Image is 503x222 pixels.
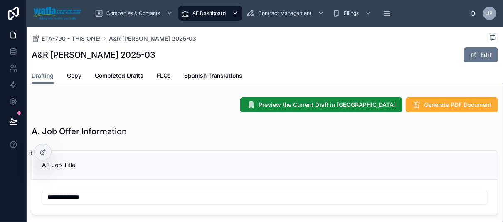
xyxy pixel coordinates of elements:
span: Preview the Current Draft in [GEOGRAPHIC_DATA] [259,101,396,109]
a: AE Dashboard [178,6,242,21]
a: ETA-790 - THIS ONE! [32,35,101,43]
a: Copy [67,68,81,85]
span: ETA-790 - THIS ONE! [42,35,101,43]
a: A&R [PERSON_NAME] 2025-03 [109,35,196,43]
button: Edit [464,47,498,62]
span: AE Dashboard [192,10,226,17]
span: Spanish Translations [184,72,242,80]
h1: A&R [PERSON_NAME] 2025-03 [32,49,155,61]
button: Generate PDF Document [406,97,498,112]
span: A.1 Job Title [42,161,75,168]
a: Companies & Contacts [92,6,177,21]
span: Generate PDF Document [424,101,491,109]
a: Spanish Translations [184,68,242,85]
span: Completed Drafts [95,72,143,80]
img: App logo [33,7,81,20]
a: FLCs [157,68,171,85]
span: Contract Management [258,10,311,17]
button: Preview the Current Draft in [GEOGRAPHIC_DATA] [240,97,402,112]
span: JP [487,10,493,17]
a: Completed Drafts [95,68,143,85]
span: FLCs [157,72,171,80]
span: Drafting [32,72,54,80]
a: Drafting [32,68,54,84]
div: scrollable content [88,4,470,22]
a: Contract Management [244,6,328,21]
a: Filings [330,6,375,21]
span: Filings [344,10,359,17]
span: Companies & Contacts [106,10,160,17]
span: Copy [67,72,81,80]
h1: A. Job Offer Information [32,126,127,137]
